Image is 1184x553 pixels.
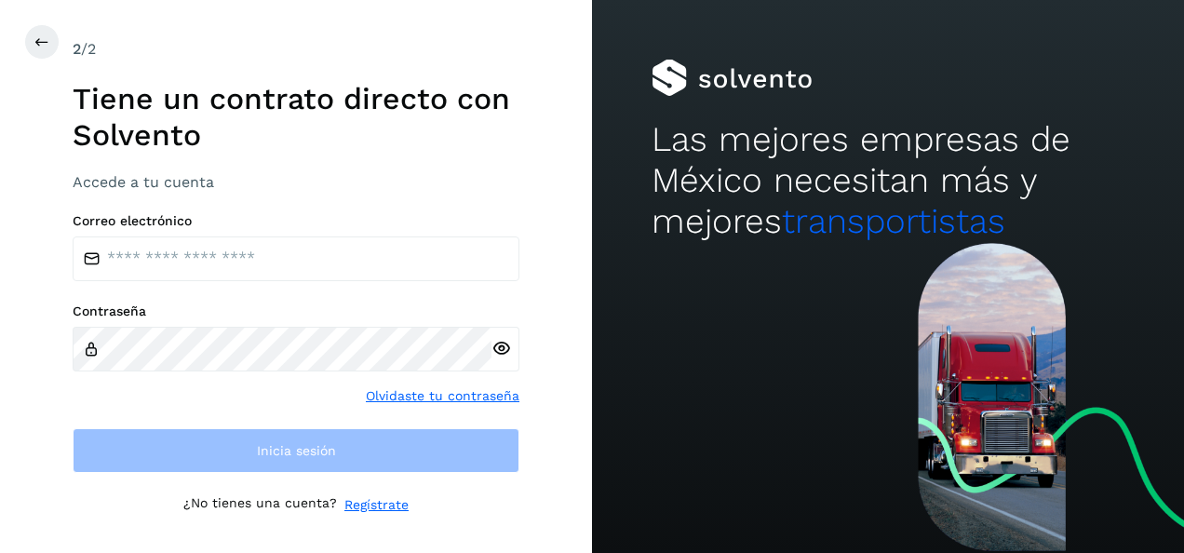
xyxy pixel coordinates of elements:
a: Regístrate [344,495,409,515]
p: ¿No tienes una cuenta? [183,495,337,515]
h3: Accede a tu cuenta [73,173,519,191]
span: Inicia sesión [257,444,336,457]
span: transportistas [782,201,1005,241]
label: Contraseña [73,303,519,319]
button: Inicia sesión [73,428,519,473]
label: Correo electrónico [73,213,519,229]
h2: Las mejores empresas de México necesitan más y mejores [652,119,1125,243]
a: Olvidaste tu contraseña [366,386,519,406]
h1: Tiene un contrato directo con Solvento [73,81,519,153]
